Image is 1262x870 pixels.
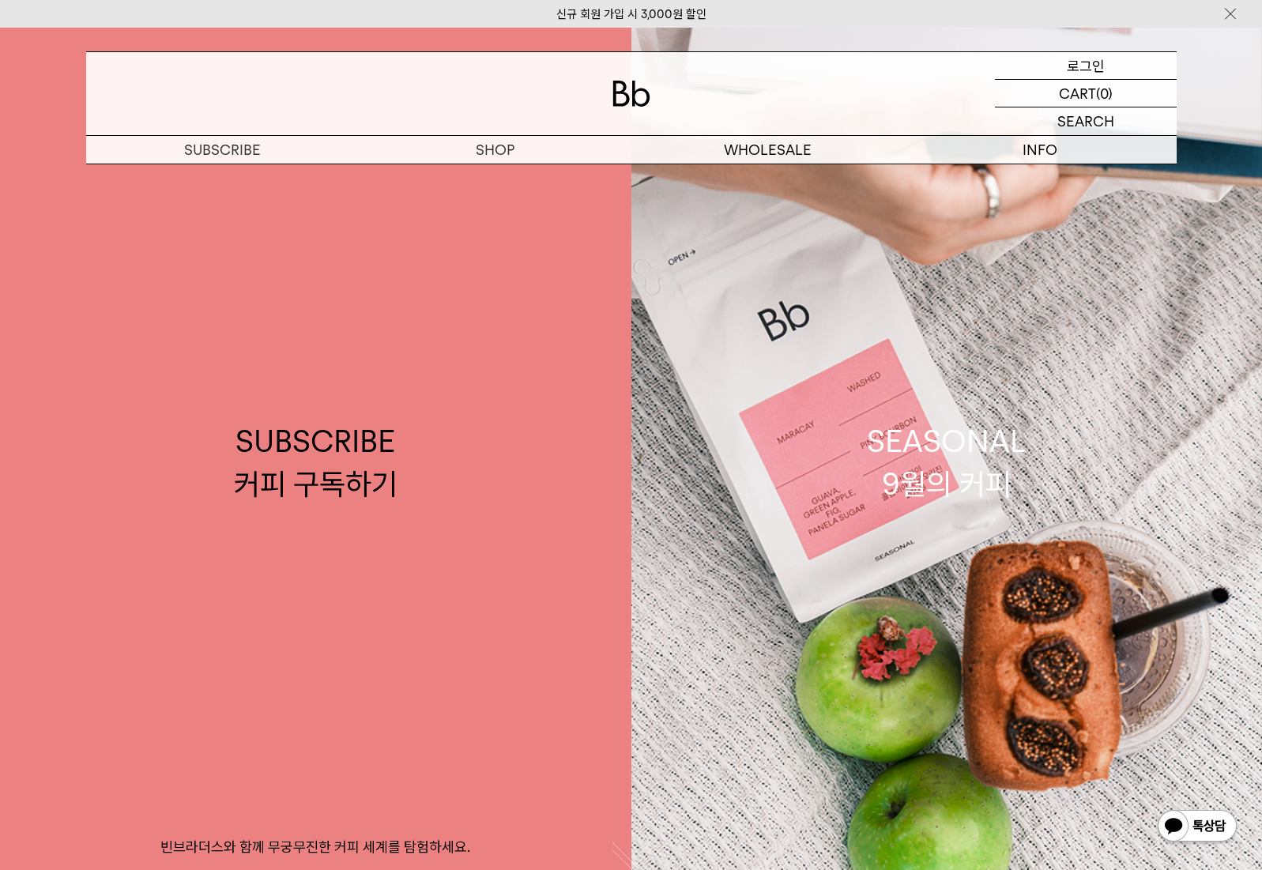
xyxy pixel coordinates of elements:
[1156,808,1238,846] img: 카카오톡 채널 1:1 채팅 버튼
[904,136,1177,164] p: INFO
[86,136,359,164] a: SUBSCRIBE
[556,7,706,21] a: 신규 회원 가입 시 3,000원 할인
[995,80,1177,107] a: CART (0)
[867,420,1027,504] div: SEASONAL 9월의 커피
[234,420,397,504] div: SUBSCRIBE 커피 구독하기
[631,136,904,164] p: WHOLESALE
[1067,52,1105,79] p: 로그인
[1059,80,1096,107] p: CART
[359,136,631,164] a: SHOP
[1096,80,1113,107] p: (0)
[612,81,650,107] img: 로고
[1057,107,1114,135] p: SEARCH
[995,52,1177,80] a: 로그인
